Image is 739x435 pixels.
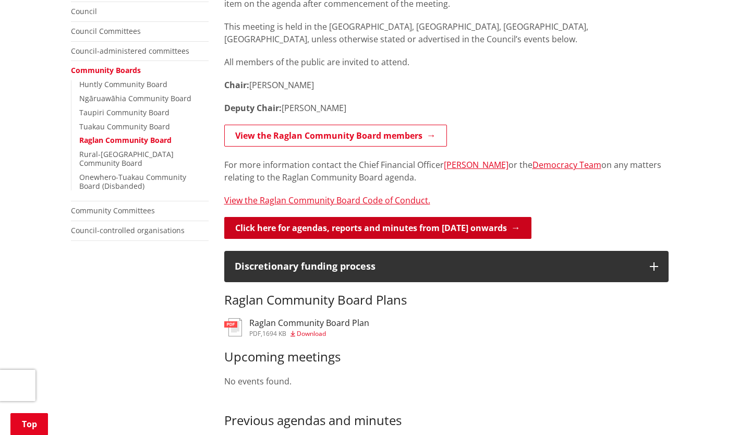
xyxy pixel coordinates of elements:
[224,349,669,365] h3: Upcoming meetings
[79,135,172,145] a: Raglan Community Board
[224,293,669,308] h3: Raglan Community Board Plans
[79,107,169,117] a: Taupiri Community Board
[224,159,669,184] p: For more information contact the Chief Financial Officer or the on any matters relating to the Ra...
[532,159,601,171] a: Democracy Team
[224,217,531,239] a: Click here for agendas, reports and minutes from [DATE] onwards
[224,125,447,147] a: View the Raglan Community Board members
[79,79,167,89] a: Huntly Community Board
[224,102,282,114] strong: Deputy Chair:
[71,26,141,36] a: Council Committees
[224,251,669,282] button: Discretionary funding process
[224,375,669,388] p: No events found.
[71,6,97,16] a: Council
[691,391,729,429] iframe: Messenger Launcher
[71,46,189,56] a: Council-administered committees
[224,79,669,91] p: [PERSON_NAME]
[79,93,191,103] a: Ngāruawāhia Community Board
[79,172,186,191] a: Onewhero-Tuakau Community Board (Disbanded)
[224,56,669,68] p: All members of the public are invited to attend.
[249,331,369,337] div: ,
[79,122,170,131] a: Tuakau Community Board
[224,398,669,428] h3: Previous agendas and minutes
[71,65,141,75] a: Community Boards
[224,195,430,206] a: View the Raglan Community Board Code of Conduct.
[224,318,369,337] a: Raglan Community Board Plan pdf,1694 KB Download
[224,102,669,114] p: [PERSON_NAME]
[71,206,155,215] a: Community Committees
[262,329,286,338] span: 1694 KB
[224,20,669,45] p: This meeting is held in the [GEOGRAPHIC_DATA], [GEOGRAPHIC_DATA], [GEOGRAPHIC_DATA], [GEOGRAPHIC_...
[249,329,261,338] span: pdf
[249,318,369,328] h3: Raglan Community Board Plan
[224,79,249,91] strong: Chair:
[10,413,48,435] a: Top
[71,225,185,235] a: Council-controlled organisations
[224,318,242,336] img: document-pdf.svg
[235,261,639,272] h4: Discretionary funding process
[297,329,326,338] span: Download
[79,149,174,168] a: Rural-[GEOGRAPHIC_DATA] Community Board
[444,159,508,171] a: [PERSON_NAME]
